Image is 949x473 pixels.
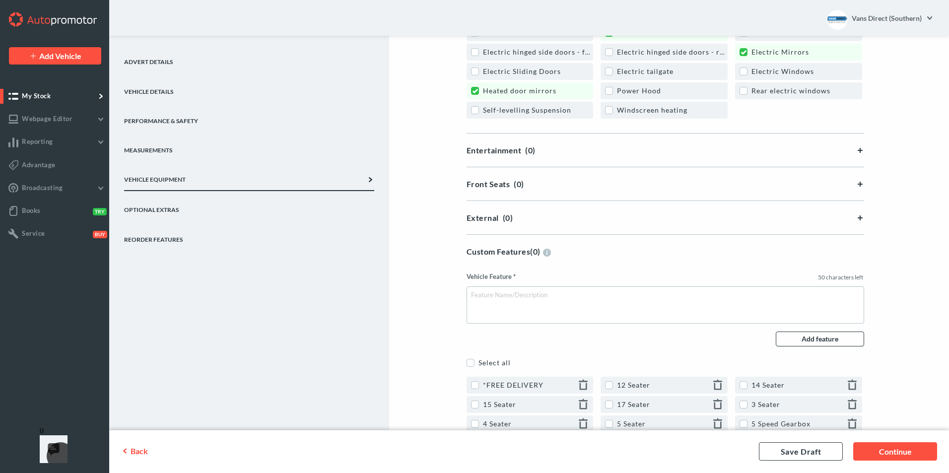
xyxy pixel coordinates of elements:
[467,179,864,189] div: Front Seats
[601,44,728,61] a: Electric hinged side doors - rear
[735,63,862,80] a: Electric Windows
[467,247,864,257] div: Custom Features
[712,417,724,429] img: Delete
[9,47,101,65] a: Add Vehicle
[121,447,169,457] a: Back
[735,82,862,99] a: Rear electric windows
[91,207,105,215] button: Try
[467,377,594,394] a: *FREE DELIVERY
[577,379,589,391] img: Delete
[124,220,374,250] a: REORDER FEATURES
[499,213,513,222] span: (0)
[34,428,77,471] iframe: Front Chat
[467,145,864,155] div: Entertainment
[39,51,81,61] span: Add Vehicle
[601,396,728,413] a: 17 Seater
[740,381,785,389] label: 14 Seater
[605,48,731,56] label: Electric hinged side doors - rear
[577,398,589,410] img: Delete
[605,86,661,95] label: Power Hood
[467,357,511,369] label: Select all
[93,208,107,215] span: Try
[124,72,374,102] a: Vehicle Details
[521,145,536,155] span: (0)
[846,398,858,410] img: Delete
[471,400,516,408] label: 15 Seater
[605,67,674,75] label: Electric tailgate
[851,8,934,28] a: Vans Direct (Southern)
[124,161,374,191] a: Vehicle Equipment
[601,82,728,99] a: Power Hood
[740,86,830,95] label: Rear electric windows
[22,206,41,214] span: Books
[605,381,650,389] label: 12 Seater
[22,115,72,123] span: Webpage Editor
[124,102,374,132] a: Performance & Safety
[467,272,516,280] label: Vehicle Feature *
[853,443,937,461] a: Continue
[601,63,728,80] a: Electric tailgate
[91,230,105,238] button: Buy
[467,396,594,413] a: 15 Seater
[467,82,594,99] a: Heated door mirrors
[846,417,858,429] img: Delete
[22,184,63,192] span: Broadcasting
[467,213,864,222] div: External
[740,400,780,408] label: 3 Seater
[601,415,728,432] a: 5 Seater
[530,247,541,256] span: (0)
[740,419,811,428] label: 5 Speed Gearbox
[471,86,556,95] label: Heated door mirrors
[467,63,594,80] a: Electric Sliding Doors
[22,161,56,169] span: Advantage
[712,379,724,391] img: Delete
[735,377,862,394] a: 14 Seater
[467,415,594,432] a: 4 Seater
[124,132,374,161] a: Measurements
[22,137,53,145] span: Reporting
[817,272,864,282] label: 50 characters left
[605,400,650,408] label: 17 Seater
[601,377,728,394] a: 12 Seater
[735,44,862,61] a: Electric Mirrors
[471,48,601,56] label: Electric hinged side doors - front
[471,67,561,75] label: Electric Sliding Doors
[740,67,814,75] label: Electric Windows
[471,419,512,428] label: 4 Seater
[467,102,594,119] a: Self-levelling Suspension
[605,419,646,428] label: 5 Seater
[735,396,862,413] a: 3 Seater
[543,249,551,257] img: icon_validation_info3.svg
[605,106,687,114] label: Windscreen heating
[22,92,51,100] span: My Stock
[759,443,843,461] a: Save Draft
[467,44,594,61] a: Electric hinged side doors - front
[776,332,864,346] a: Add feature
[510,179,524,189] span: (0)
[124,43,374,72] a: Advert Details
[712,398,724,410] img: Delete
[740,48,809,56] label: Electric Mirrors
[471,381,543,389] label: *FREE DELIVERY
[131,446,148,456] span: Back
[846,379,858,391] img: Delete
[471,106,571,114] label: Self-levelling Suspension
[93,231,107,238] span: Buy
[124,191,374,220] a: Optional Extras
[601,102,728,119] a: Windscreen heating
[22,229,45,237] span: Service
[577,417,589,429] img: Delete
[735,415,862,432] a: 5 Speed Gearbox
